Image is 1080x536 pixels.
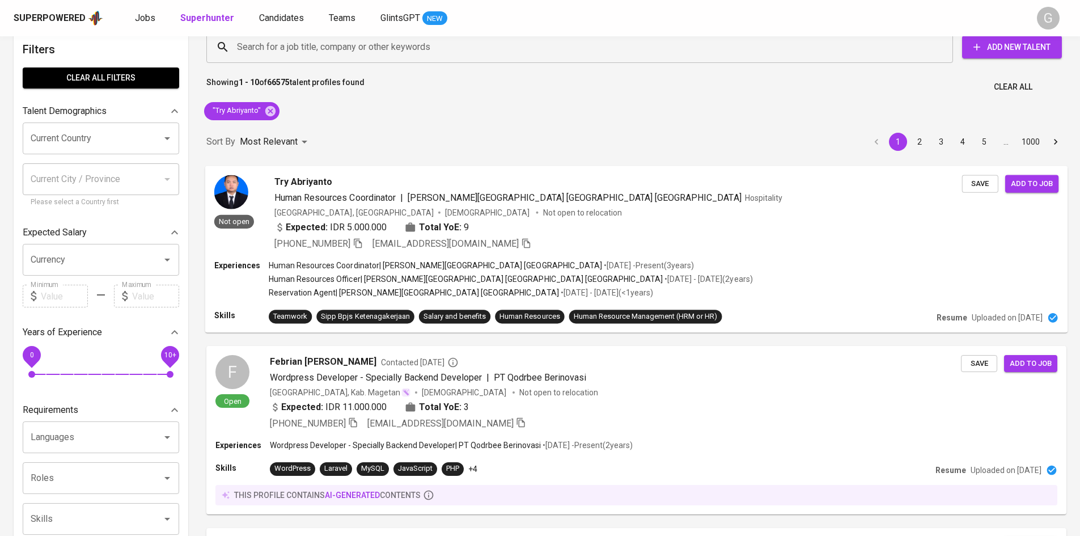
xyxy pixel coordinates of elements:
div: "Try Abriyanto" [204,102,279,120]
p: Reservation Agent | [PERSON_NAME][GEOGRAPHIC_DATA] [GEOGRAPHIC_DATA] [269,287,559,298]
span: Add to job [1011,177,1053,190]
p: Most Relevant [240,135,298,149]
span: Jobs [135,12,155,23]
span: [PHONE_NUMBER] [270,418,346,429]
p: • [DATE] - Present ( 2 years ) [541,440,633,451]
div: Talent Demographics [23,100,179,123]
svg: By Batam recruiter [447,357,459,368]
span: [DEMOGRAPHIC_DATA] [422,387,508,398]
span: Clear All filters [32,71,170,85]
p: Human Resources Coordinator | [PERSON_NAME][GEOGRAPHIC_DATA] [GEOGRAPHIC_DATA] [269,260,602,271]
b: Total YoE: [419,400,461,414]
button: Open [159,252,175,268]
button: Go to page 3 [932,133,950,151]
a: Candidates [259,11,306,26]
span: Save [967,357,992,370]
div: Teamwork [273,311,307,322]
div: [GEOGRAPHIC_DATA], [GEOGRAPHIC_DATA] [274,206,434,218]
p: Skills [214,310,269,321]
span: | [486,371,489,385]
img: app logo [88,10,103,27]
div: Laravel [324,463,348,474]
span: [DEMOGRAPHIC_DATA] [445,206,531,218]
button: Add to job [1004,355,1057,373]
p: Human Resources Officer | [PERSON_NAME][GEOGRAPHIC_DATA] [GEOGRAPHIC_DATA] [GEOGRAPHIC_DATA] [269,273,663,285]
p: Not open to relocation [519,387,598,398]
p: Years of Experience [23,326,102,339]
div: Sipp Bpjs Ketenagakerjaan [321,311,409,322]
div: WordPress [274,463,311,474]
span: Clear All [994,80,1032,94]
button: Go to page 1000 [1018,133,1043,151]
p: • [DATE] - [DATE] ( 2 years ) [663,273,752,285]
a: Superpoweredapp logo [14,10,103,27]
a: Jobs [135,11,158,26]
p: Talent Demographics [23,104,107,118]
p: Uploaded on [DATE] [972,312,1043,323]
nav: pagination navigation [866,133,1066,151]
div: … [997,136,1015,147]
div: PHP [446,463,459,474]
b: Expected: [281,400,323,414]
span: AI-generated [325,491,380,500]
button: Go to page 2 [910,133,929,151]
p: Experiences [215,440,270,451]
p: Sort By [206,135,235,149]
p: +4 [468,463,477,475]
div: Expected Salary [23,221,179,244]
p: • [DATE] - Present ( 3 years ) [602,260,694,271]
b: 66575 [267,78,290,87]
p: Please select a Country first [31,197,171,208]
p: • [DATE] - [DATE] ( <1 years ) [559,287,653,298]
span: Hospitality [745,193,782,202]
span: 3 [464,400,469,414]
p: Not open to relocation [543,206,622,218]
button: page 1 [889,133,907,151]
button: Clear All filters [23,67,179,88]
span: Add to job [1010,357,1052,370]
button: Add to job [1005,175,1058,192]
button: Save [961,355,997,373]
p: Expected Salary [23,226,87,239]
span: "Try Abriyanto" [204,105,268,116]
button: Go to page 5 [975,133,993,151]
a: Not openTry AbriyantoHuman Resources Coordinator|[PERSON_NAME][GEOGRAPHIC_DATA] [GEOGRAPHIC_DATA]... [206,166,1066,332]
a: Superhunter [180,11,236,26]
button: Save [962,175,998,192]
span: Teams [329,12,355,23]
input: Value [132,285,179,307]
div: Human Resources [499,311,560,322]
span: Save [968,177,993,190]
p: Wordpress Developer - Specially Backend Developer | PT Qodrbee Berinovasi [270,440,541,451]
div: [GEOGRAPHIC_DATA], Kab. Magetan [270,387,410,398]
b: 1 - 10 [239,78,259,87]
div: IDR 5.000.000 [274,220,387,234]
span: Open [219,396,246,406]
span: PT Qodrbee Berinovasi [494,372,586,383]
img: d43907b4b743720fa8d1b65d0466d41e.jpg [214,175,248,209]
b: Superhunter [180,12,234,23]
button: Open [159,511,175,527]
div: Years of Experience [23,321,179,344]
a: FOpenFebrian [PERSON_NAME]Contacted [DATE]Wordpress Developer - Specially Backend Developer|PT Qo... [206,346,1066,514]
div: JavaScript [398,463,433,474]
span: Wordpress Developer - Specially Backend Developer [270,372,482,383]
span: Febrian [PERSON_NAME] [270,355,376,369]
p: Requirements [23,403,78,417]
p: Resume [937,312,967,323]
button: Clear All [989,77,1037,98]
span: [EMAIL_ADDRESS][DOMAIN_NAME] [367,418,514,429]
img: magic_wand.svg [401,388,410,397]
button: Go to next page [1047,133,1065,151]
input: Value [41,285,88,307]
a: Teams [329,11,358,26]
span: Not open [214,216,254,226]
div: Most Relevant [240,132,311,153]
b: Expected: [286,220,328,234]
span: | [400,191,403,204]
p: Showing of talent profiles found [206,77,365,98]
span: [EMAIL_ADDRESS][DOMAIN_NAME] [372,238,519,248]
span: [PERSON_NAME][GEOGRAPHIC_DATA] [GEOGRAPHIC_DATA] [GEOGRAPHIC_DATA] [408,192,742,202]
span: Contacted [DATE] [381,357,459,368]
p: Resume [935,465,966,476]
